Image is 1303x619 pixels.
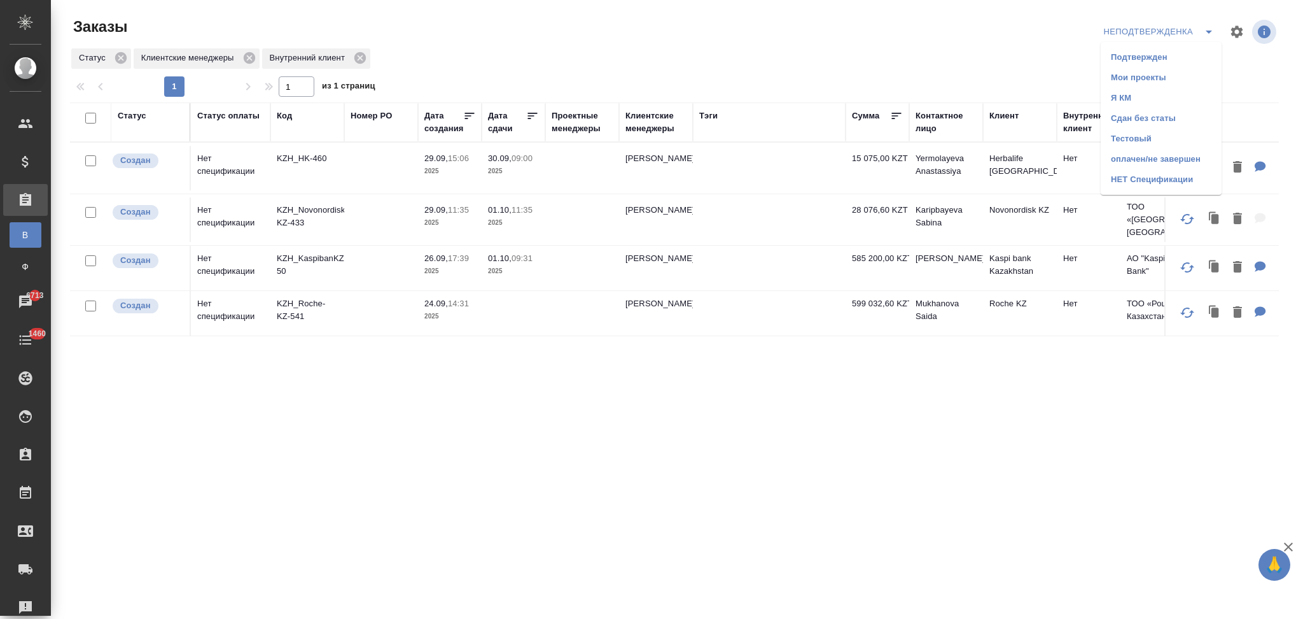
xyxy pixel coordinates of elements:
p: 01.10, [488,205,512,215]
div: Выставляется автоматически при создании заказа [111,204,183,221]
td: Нет спецификации [191,291,270,336]
button: Клонировать [1202,300,1227,326]
button: Обновить [1172,204,1202,234]
p: Создан [120,254,151,267]
td: [PERSON_NAME] [619,291,693,336]
div: Дата создания [424,110,463,135]
div: Клиентские менеджеры [134,48,260,69]
p: АО "Kaspi Bank" [1127,252,1188,278]
p: KZH_KaspibanKZ-50 [277,252,338,278]
div: Клиент [989,110,1019,122]
span: Посмотреть информацию [1252,20,1279,44]
div: Внутренний клиент [262,48,370,69]
span: Настроить таблицу [1222,17,1252,47]
div: Статус оплаты [197,110,260,122]
p: 26.09, [424,253,448,263]
td: Mukhanova Saida [909,291,983,336]
p: 09:00 [512,153,533,163]
p: 11:35 [448,205,469,215]
button: Удалить [1227,206,1248,232]
button: Удалить [1227,155,1248,181]
div: split button [1100,22,1222,42]
div: Статус [118,110,146,122]
p: Создан [120,154,151,167]
p: KZH_Novonordisk-KZ-433 [277,204,338,229]
p: 14:31 [448,299,469,308]
td: Karipbayeva Sabina [909,197,983,242]
a: Ф [10,254,41,280]
button: Удалить [1227,300,1248,326]
span: 🙏 [1264,551,1285,578]
p: Создан [120,299,151,312]
td: 28 076,60 KZT [846,197,909,242]
p: KZH_Roche-KZ-541 [277,297,338,323]
div: Тэги [699,110,718,122]
p: KZH_HK-460 [277,152,338,165]
button: Удалить [1227,255,1248,281]
p: 01.10, [488,253,512,263]
p: 11:35 [512,205,533,215]
li: оплачен/не завершен [1101,149,1222,169]
a: В [10,222,41,248]
p: Novonordisk KZ [989,204,1050,217]
td: [PERSON_NAME] [619,146,693,190]
li: НЕТ Спецификации [1101,169,1222,190]
div: Выставляется автоматически при создании заказа [111,252,183,269]
td: Нет спецификации [191,197,270,242]
p: Roche KZ [989,297,1050,310]
td: Нет спецификации [191,146,270,190]
td: Нет спецификации [191,246,270,290]
div: Сумма [852,110,879,122]
div: Дата сдачи [488,110,526,135]
span: 1460 [21,327,53,340]
p: 2025 [424,165,475,178]
span: из 1 страниц [322,78,375,97]
p: 2025 [424,310,475,323]
button: 🙏 [1258,549,1290,581]
p: 24.09, [424,299,448,308]
div: Статус [71,48,131,69]
div: Внутренний клиент [1063,110,1114,135]
div: Контактное лицо [916,110,977,135]
p: Нет [1063,252,1114,265]
div: Номер PO [351,110,392,122]
p: 09:31 [512,253,533,263]
td: [PERSON_NAME] [619,246,693,290]
p: 29.09, [424,205,448,215]
p: 2025 [488,265,539,278]
p: 15:06 [448,153,469,163]
p: 2025 [488,217,539,229]
p: 30.09, [488,153,512,163]
p: Внутренний клиент [270,52,349,64]
div: Выставляется автоматически при создании заказа [111,152,183,169]
p: ТОО «Рош Казахстан» [1127,297,1188,323]
td: 15 075,00 KZT [846,146,909,190]
a: 1460 [3,324,48,356]
p: ТОО «[GEOGRAPHIC_DATA] [GEOGRAPHIC_DATA]» [1127,201,1188,239]
p: Нет [1063,204,1114,217]
div: Клиентские менеджеры [625,110,686,135]
div: Проектные менеджеры [552,110,613,135]
p: Kaspi bank Kazakhstan [989,252,1050,278]
div: Выставляется автоматически при создании заказа [111,297,183,315]
p: Клиентские менеджеры [141,52,239,64]
p: 17:39 [448,253,469,263]
a: 6713 [3,286,48,318]
p: 2025 [488,165,539,178]
li: Сдан без статы [1101,108,1222,129]
span: 6713 [18,289,51,302]
p: Статус [79,52,110,64]
p: Создан [120,206,151,218]
p: Нет [1063,297,1114,310]
td: Yermolayeva Anastassiya [909,146,983,190]
td: [PERSON_NAME] [909,246,983,290]
li: Я КМ [1101,88,1222,108]
div: Код [277,110,292,122]
li: Мои проекты [1101,68,1222,88]
p: 2025 [424,265,475,278]
span: В [16,229,35,241]
p: Herbalife [GEOGRAPHIC_DATA] [989,152,1050,178]
span: Ф [16,260,35,273]
td: 585 200,00 KZT [846,246,909,290]
p: 2025 [424,217,475,229]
